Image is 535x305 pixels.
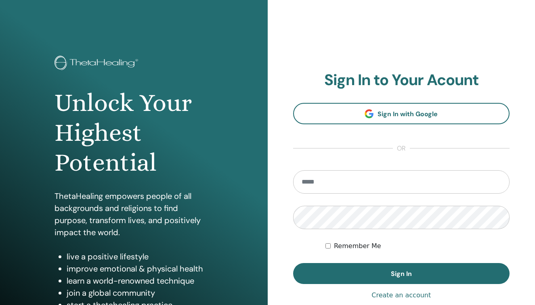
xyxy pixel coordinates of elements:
span: Sign In [391,269,412,278]
li: learn a world-renowned technique [67,275,213,287]
h2: Sign In to Your Acount [293,71,510,90]
p: ThetaHealing empowers people of all backgrounds and religions to find purpose, transform lives, a... [55,190,213,238]
span: Sign In with Google [378,110,438,118]
label: Remember Me [334,241,381,251]
a: Create an account [371,290,431,300]
a: Sign In with Google [293,103,510,124]
div: Keep me authenticated indefinitely or until I manually logout [325,241,510,251]
li: improve emotional & physical health [67,263,213,275]
h1: Unlock Your Highest Potential [55,88,213,178]
li: live a positive lifestyle [67,251,213,263]
span: or [393,144,410,153]
li: join a global community [67,287,213,299]
button: Sign In [293,263,510,284]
